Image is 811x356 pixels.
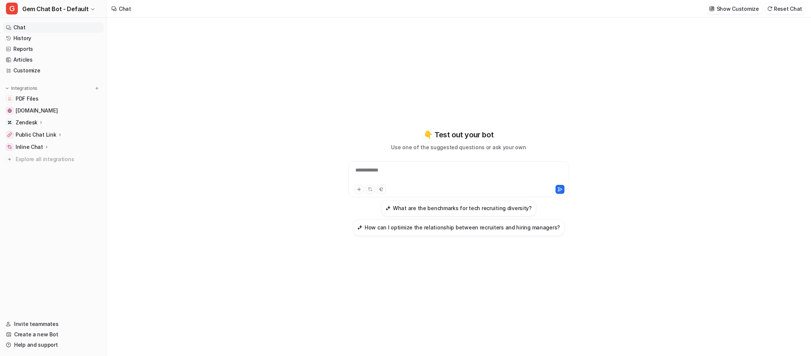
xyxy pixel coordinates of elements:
h3: How can I optimize the relationship between recruiters and hiring managers? [365,223,560,231]
p: Show Customize [717,5,759,13]
button: How can I optimize the relationship between recruiters and hiring managers?How can I optimize the... [353,219,564,236]
span: Gem Chat Bot - Default [22,4,88,14]
img: menu_add.svg [94,86,100,91]
button: Reset Chat [765,3,805,14]
img: Public Chat Link [7,133,12,137]
p: Zendesk [16,119,38,126]
button: What are the benchmarks for tech recruiting diversity?What are the benchmarks for tech recruiting... [381,200,536,216]
a: Help and support [3,340,104,350]
p: Use one of the suggested questions or ask your own [391,143,526,151]
img: What are the benchmarks for tech recruiting diversity? [385,205,391,211]
a: Reports [3,44,104,54]
a: Articles [3,55,104,65]
img: status.gem.com [7,108,12,113]
span: G [6,3,18,14]
h3: What are the benchmarks for tech recruiting diversity? [393,204,532,212]
img: PDF Files [7,97,12,101]
div: Chat [119,5,131,13]
span: PDF Files [16,95,38,102]
a: PDF FilesPDF Files [3,94,104,104]
a: Chat [3,22,104,33]
p: 👇 Test out your bot [424,129,494,140]
img: Inline Chat [7,145,12,149]
p: Inline Chat [16,143,43,151]
img: customize [709,6,714,12]
a: History [3,33,104,43]
img: Zendesk [7,120,12,125]
span: Explore all integrations [16,153,101,165]
span: [DOMAIN_NAME] [16,107,58,114]
img: explore all integrations [6,156,13,163]
img: expand menu [4,86,10,91]
a: Invite teammates [3,319,104,329]
p: Integrations [11,85,38,91]
a: Explore all integrations [3,154,104,164]
img: reset [767,6,772,12]
img: How can I optimize the relationship between recruiters and hiring managers? [357,225,362,230]
button: Show Customize [707,3,762,14]
a: status.gem.com[DOMAIN_NAME] [3,105,104,116]
button: Integrations [3,85,40,92]
a: Customize [3,65,104,76]
p: Public Chat Link [16,131,56,138]
a: Create a new Bot [3,329,104,340]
